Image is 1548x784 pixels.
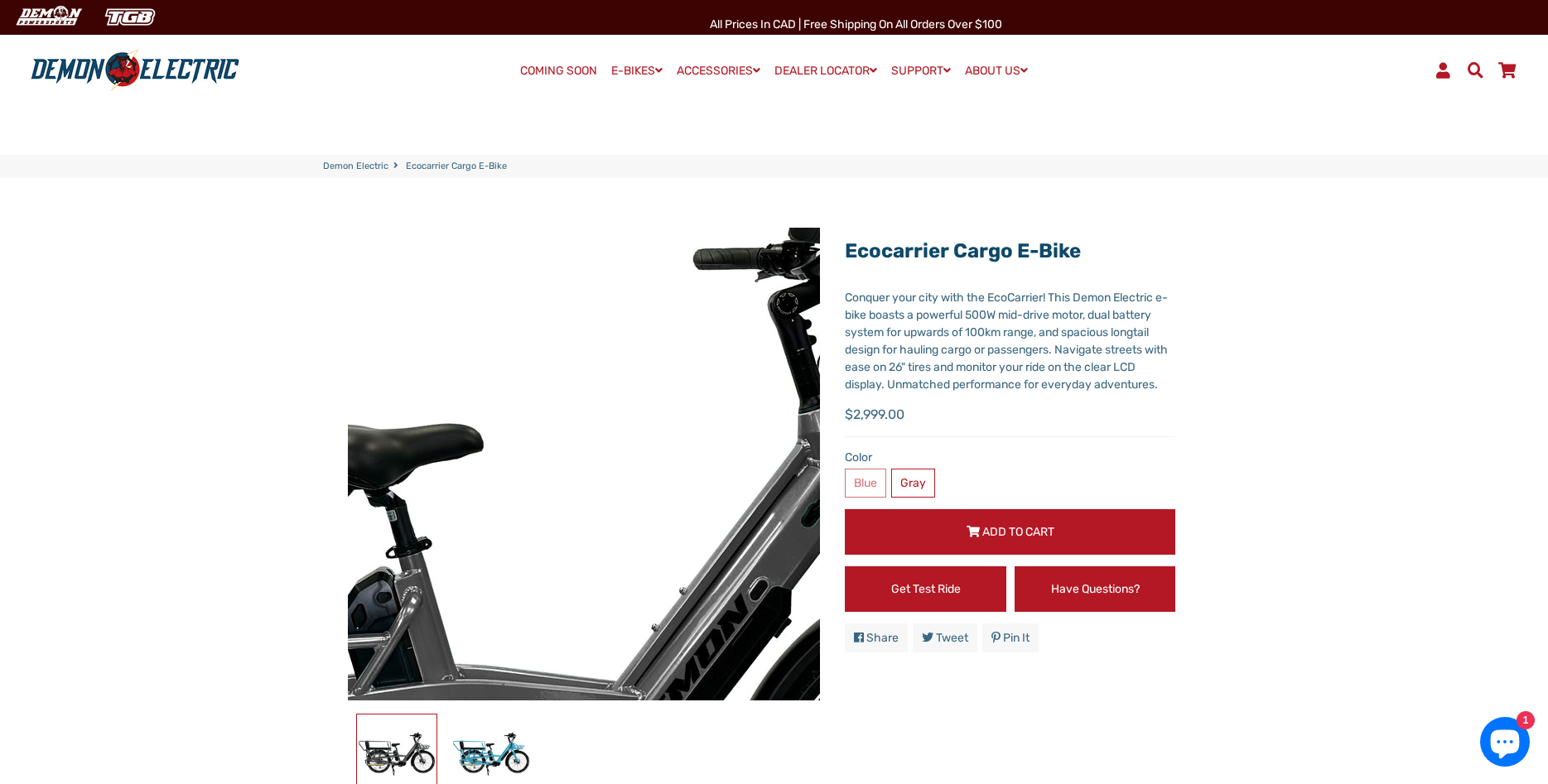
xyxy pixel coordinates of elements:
a: Have Questions? [1015,566,1176,612]
a: Ecocarrier Cargo E-Bike [845,239,1081,262]
span: Tweet [936,631,968,645]
a: Get Test Ride [845,566,1006,612]
label: Color [845,449,1175,466]
img: Demon Electric logo [25,49,245,92]
div: Conquer your city with the EcoCarrier! This Demon Electric e-bike boasts a powerful 500W mid-driv... [845,289,1175,393]
a: Demon Electric [323,160,388,174]
img: TGB Canada [96,3,164,31]
a: ABOUT US [959,59,1034,83]
span: $2,999.00 [845,405,904,425]
span: All Prices in CAD | Free shipping on all orders over $100 [710,17,1002,31]
label: Gray [891,469,935,498]
span: Ecocarrier Cargo E-Bike [406,160,507,174]
a: DEALER LOCATOR [769,59,883,83]
inbox-online-store-chat: Shopify online store chat [1475,717,1535,771]
button: Add to Cart [845,509,1175,555]
span: Add to Cart [982,525,1054,539]
span: Share [866,631,899,645]
label: Blue [845,469,886,498]
a: SUPPORT [885,59,957,83]
span: Pin it [1003,631,1030,645]
a: COMING SOON [514,60,603,83]
a: E-BIKES [605,59,668,83]
img: Demon Electric [8,3,88,31]
a: ACCESSORIES [671,59,766,83]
